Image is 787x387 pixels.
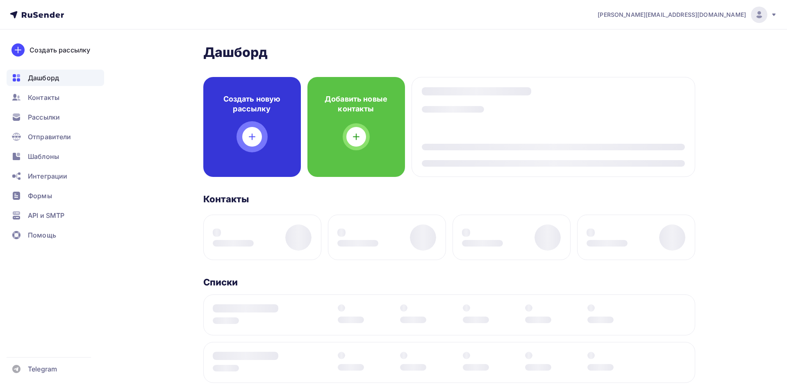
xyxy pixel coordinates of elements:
a: Дашборд [7,70,104,86]
a: [PERSON_NAME][EMAIL_ADDRESS][DOMAIN_NAME] [598,7,777,23]
a: Формы [7,188,104,204]
span: Помощь [28,230,56,240]
a: Рассылки [7,109,104,125]
span: Telegram [28,364,57,374]
span: Дашборд [28,73,59,83]
a: Шаблоны [7,148,104,165]
span: Интеграции [28,171,67,181]
h3: Контакты [203,193,249,205]
a: Отправители [7,129,104,145]
h4: Добавить новые контакты [321,94,392,114]
span: [PERSON_NAME][EMAIL_ADDRESS][DOMAIN_NAME] [598,11,746,19]
div: Создать рассылку [30,45,90,55]
span: Контакты [28,93,59,102]
span: API и SMTP [28,210,64,220]
h3: Списки [203,276,238,288]
h4: Создать новую рассылку [216,94,288,114]
a: Контакты [7,89,104,106]
span: Отправители [28,132,71,142]
span: Формы [28,191,52,201]
h2: Дашборд [203,44,695,61]
span: Шаблоны [28,152,59,161]
span: Рассылки [28,112,60,122]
